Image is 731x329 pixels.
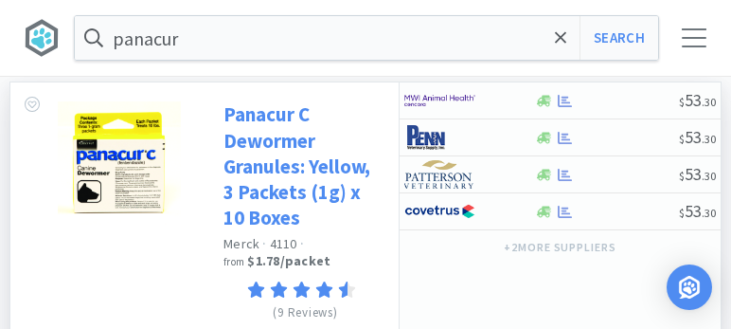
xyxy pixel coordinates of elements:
[679,89,716,111] span: 53
[702,206,716,220] span: . 30
[702,132,716,146] span: . 30
[404,86,475,115] img: f6b2451649754179b5b4e0c70c3f7cb0_2.png
[404,197,475,226] img: 77fca1acd8b6420a9015268ca798ef17_1.png
[679,126,716,148] span: 53
[679,95,685,109] span: $
[404,123,475,152] img: e1133ece90fa4a959c5ae41b0808c578_9.png
[262,235,266,252] span: ·
[679,169,685,183] span: $
[667,265,712,310] div: Open Intercom Messenger
[679,206,685,220] span: $
[679,163,716,185] span: 53
[75,16,658,60] input: Search by item, sku, manufacturer, ingredient, size...
[494,234,626,261] button: +2more suppliers
[702,169,716,183] span: . 30
[702,95,716,109] span: . 30
[300,235,304,252] span: ·
[679,132,685,146] span: $
[223,255,244,268] span: from
[273,303,337,323] p: (9 Reviews)
[270,235,297,252] span: 4110
[58,101,181,225] img: b2cc3b8eaf75469e9853b1b67527cf62_171090.png
[679,200,716,222] span: 53
[247,252,330,269] strong: $1.78 / packet
[404,160,475,189] img: f5e969b455434c6296c6d81ef179fa71_3.png
[579,16,658,60] button: Search
[223,235,259,252] a: Merck
[223,101,380,230] a: Panacur C Dewormer Granules: Yellow, 3 Packets (1g) x 10 Boxes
